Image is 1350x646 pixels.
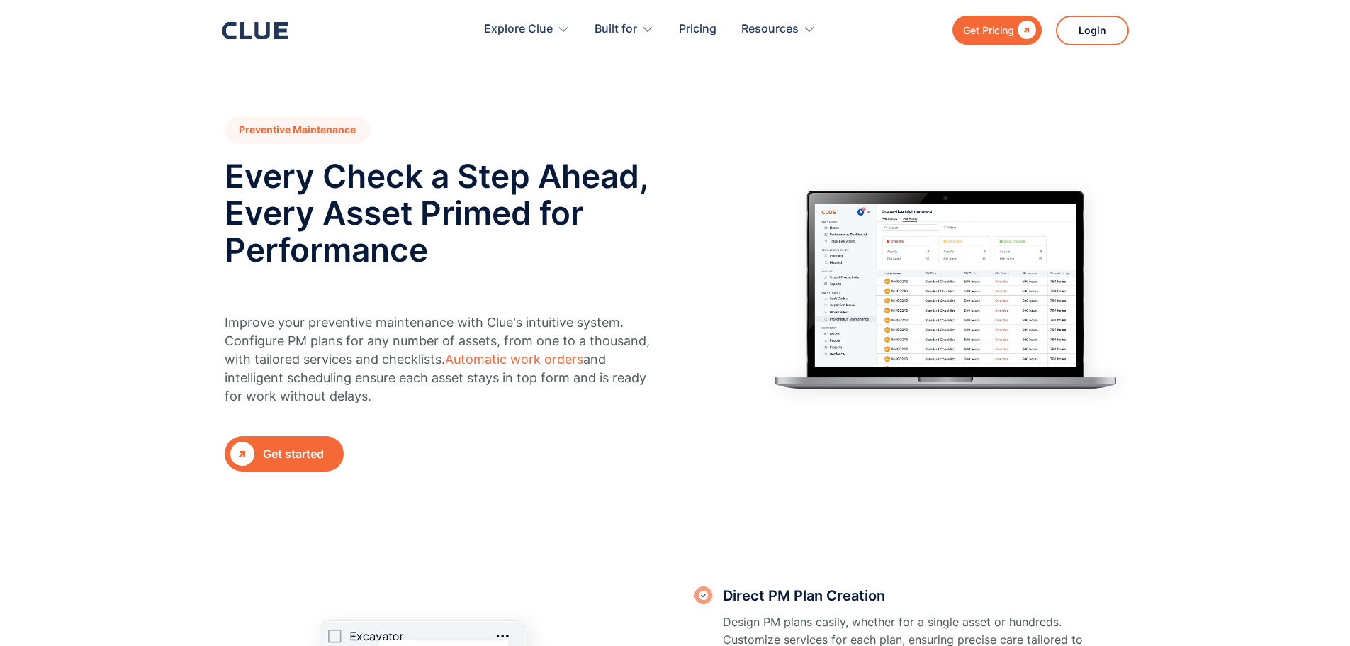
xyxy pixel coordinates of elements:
[694,586,712,604] img: Icon of a checkmark in a circle.
[263,445,338,463] div: Get started
[225,117,370,143] h1: Preventive Maintenance
[952,16,1042,45] a: Get Pricing
[445,352,583,367] a: Automatic work orders
[484,7,553,52] div: Explore Clue
[1056,16,1129,45] a: Login
[765,144,1126,445] img: Image showing complete preventive maintenance report
[679,7,716,52] a: Pricing
[963,21,1014,39] div: Get Pricing
[225,436,344,472] a: Get started
[741,7,799,52] div: Resources
[225,313,653,406] p: Improve your preventive maintenance with Clue's intuitive system. Configure PM plans for any numb...
[230,442,254,466] div: 
[595,7,637,52] div: Built for
[225,157,682,268] h2: Every Check a Step Ahead, Every Asset Primed for Performance
[723,585,1093,606] h3: Direct PM Plan Creation
[1014,21,1036,39] div: 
